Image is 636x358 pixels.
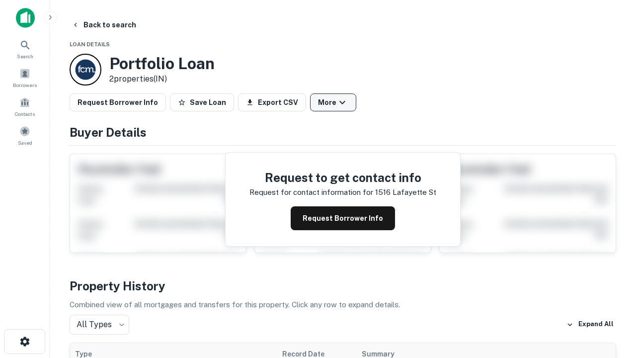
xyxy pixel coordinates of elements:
button: Back to search [68,16,140,34]
p: 2 properties (IN) [109,73,215,85]
button: Request Borrower Info [70,93,166,111]
a: Contacts [3,93,47,120]
h4: Property History [70,277,616,295]
h3: Portfolio Loan [109,54,215,73]
span: Borrowers [13,81,37,89]
span: Contacts [15,110,35,118]
a: Saved [3,122,47,149]
p: 1516 lafayette st [375,186,436,198]
iframe: Chat Widget [586,247,636,294]
button: Expand All [564,317,616,332]
button: Save Loan [170,93,234,111]
a: Borrowers [3,64,47,91]
span: Loan Details [70,41,110,47]
span: Saved [18,139,32,147]
button: Request Borrower Info [291,206,395,230]
h4: Request to get contact info [249,169,436,186]
button: More [310,93,356,111]
p: Request for contact information for [249,186,373,198]
span: Search [17,52,33,60]
p: Combined view of all mortgages and transfers for this property. Click any row to expand details. [70,299,616,311]
h4: Buyer Details [70,123,616,141]
img: capitalize-icon.png [16,8,35,28]
a: Search [3,35,47,62]
button: Export CSV [238,93,306,111]
div: All Types [70,315,129,335]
